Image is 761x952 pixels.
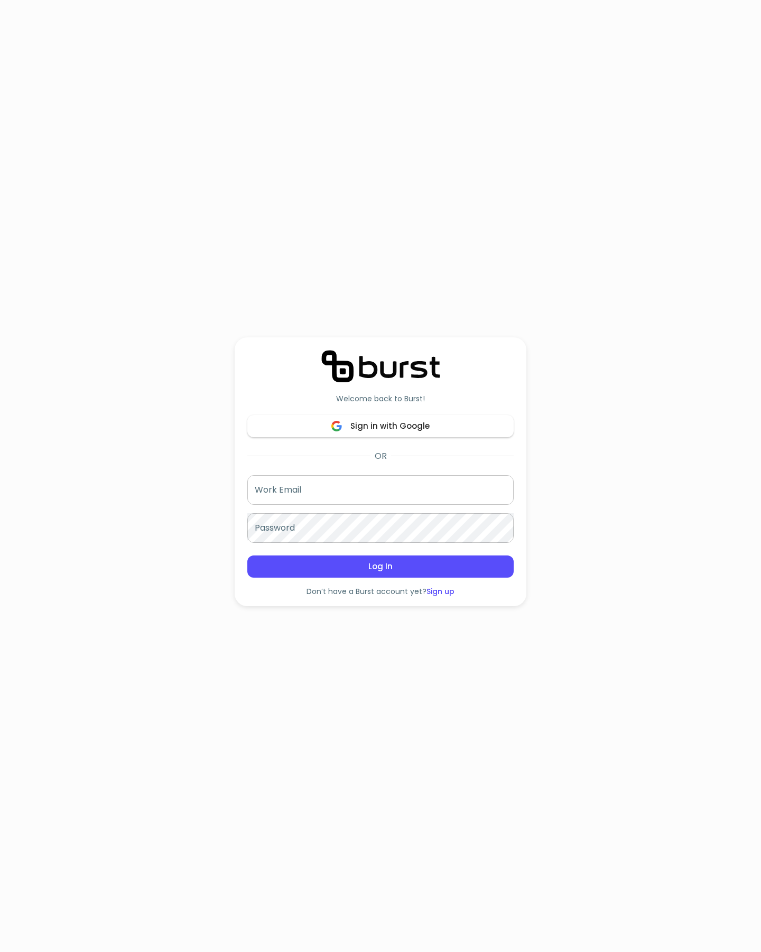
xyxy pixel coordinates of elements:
span: Sign in with Google [259,419,502,433]
button: Log In [247,555,514,578]
p: Welcome back to Burst! [336,393,425,404]
img: Logo [321,350,440,383]
p: OR [375,450,387,463]
p: Don’t have a Burst account yet? [307,586,454,598]
img: Google [331,421,342,431]
a: Sign up [426,586,454,597]
button: GoogleSign in with Google [247,415,514,437]
span: Log In [259,560,502,573]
